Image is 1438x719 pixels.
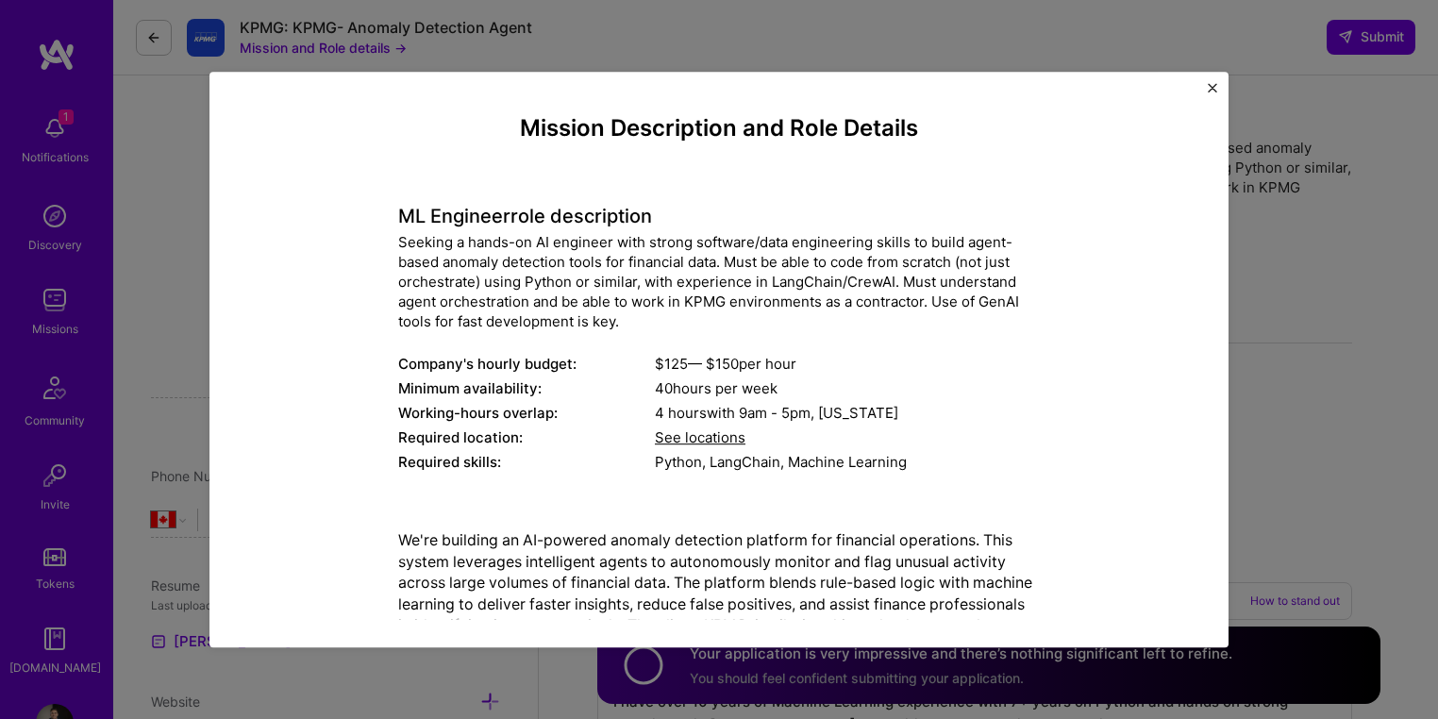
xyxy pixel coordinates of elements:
div: Required location: [398,428,655,448]
div: Company's hourly budget: [398,355,655,375]
h4: ML Engineer role description [398,206,1040,228]
div: Python, LangChain, Machine Learning [655,453,1040,473]
div: 40 hours per week [655,379,1040,399]
div: Working-hours overlap: [398,404,655,424]
div: $ 125 — $ 150 per hour [655,355,1040,375]
span: See locations [655,429,745,447]
p: We're building an AI-powered anomaly detection platform for financial operations. This system lev... [398,530,1040,678]
div: Seeking a hands-on AI engineer with strong software/data engineering skills to build agent-based ... [398,233,1040,332]
div: Minimum availability: [398,379,655,399]
div: 4 hours with [US_STATE] [655,404,1040,424]
div: Required skills: [398,453,655,473]
h4: Mission Description and Role Details [398,115,1040,142]
button: Close [1208,83,1217,103]
span: 9am - 5pm , [735,405,818,423]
